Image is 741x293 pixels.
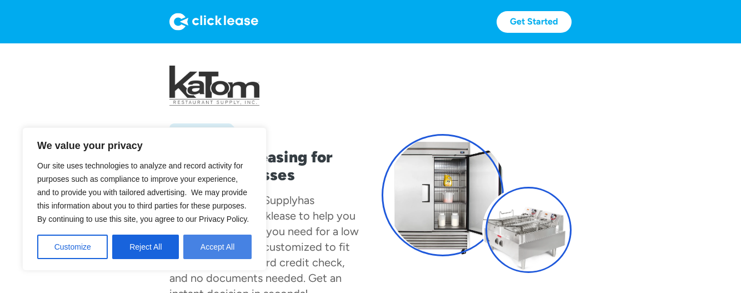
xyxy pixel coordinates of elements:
button: Reject All [112,235,179,259]
div: We value your privacy [22,127,267,271]
span: Our site uses technologies to analyze and record activity for purposes such as compliance to impr... [37,161,249,224]
button: Accept All [183,235,252,259]
button: Customize [37,235,108,259]
img: Logo [169,13,258,31]
a: Get Started [497,11,572,33]
p: We value your privacy [37,139,252,152]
